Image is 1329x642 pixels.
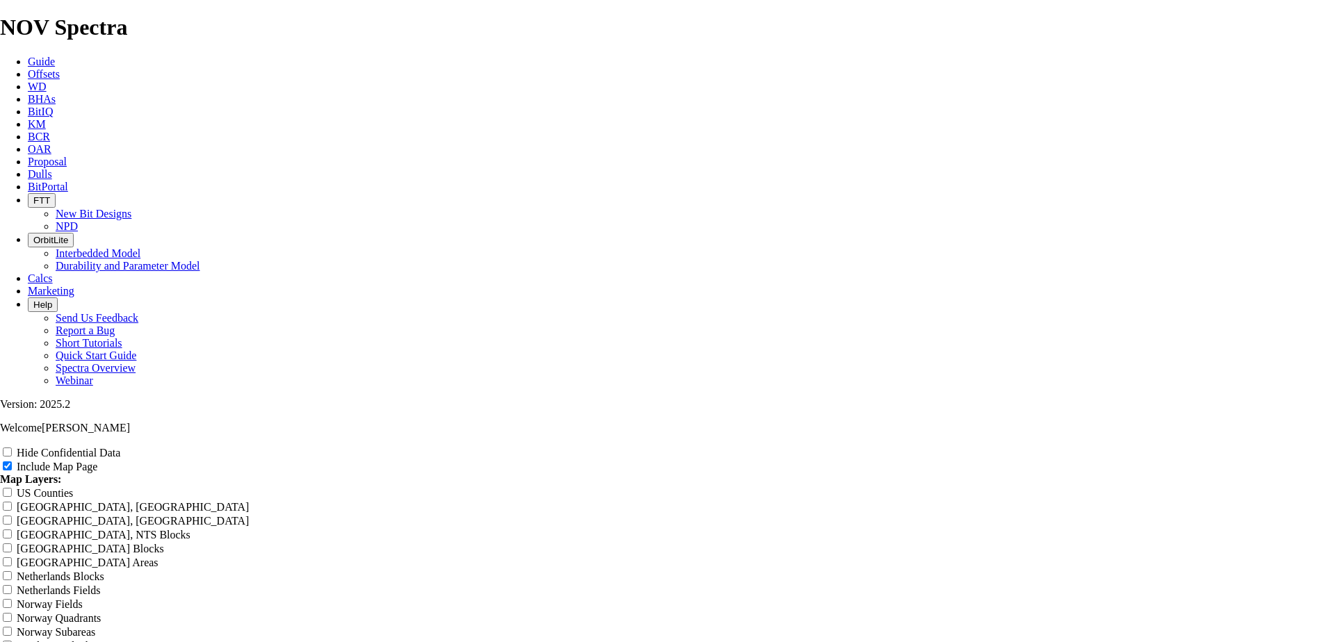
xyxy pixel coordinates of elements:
[17,626,95,638] label: Norway Subareas
[28,285,74,297] a: Marketing
[56,324,115,336] a: Report a Bug
[28,272,53,284] a: Calcs
[17,487,73,499] label: US Counties
[17,501,249,513] label: [GEOGRAPHIC_DATA], [GEOGRAPHIC_DATA]
[17,557,158,568] label: [GEOGRAPHIC_DATA] Areas
[56,260,200,272] a: Durability and Parameter Model
[56,349,136,361] a: Quick Start Guide
[28,56,55,67] a: Guide
[28,106,53,117] a: BitIQ
[42,422,130,434] span: [PERSON_NAME]
[33,195,50,206] span: FTT
[17,515,249,527] label: [GEOGRAPHIC_DATA], [GEOGRAPHIC_DATA]
[28,93,56,105] a: BHAs
[56,312,138,324] a: Send Us Feedback
[17,584,100,596] label: Netherlands Fields
[28,168,52,180] a: Dulls
[33,299,52,310] span: Help
[28,81,47,92] a: WD
[28,118,46,130] a: KM
[56,374,93,386] a: Webinar
[56,362,136,374] a: Spectra Overview
[28,68,60,80] a: Offsets
[17,543,164,554] label: [GEOGRAPHIC_DATA] Blocks
[28,181,68,192] a: BitPortal
[17,598,83,610] label: Norway Fields
[56,337,122,349] a: Short Tutorials
[33,235,68,245] span: OrbitLite
[56,220,78,232] a: NPD
[56,208,131,220] a: New Bit Designs
[28,297,58,312] button: Help
[28,233,74,247] button: OrbitLite
[28,193,56,208] button: FTT
[17,529,190,541] label: [GEOGRAPHIC_DATA], NTS Blocks
[28,156,67,167] a: Proposal
[17,570,104,582] label: Netherlands Blocks
[17,447,120,459] label: Hide Confidential Data
[28,131,50,142] a: BCR
[17,461,97,472] label: Include Map Page
[17,612,101,624] label: Norway Quadrants
[28,143,51,155] a: OAR
[56,247,140,259] a: Interbedded Model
